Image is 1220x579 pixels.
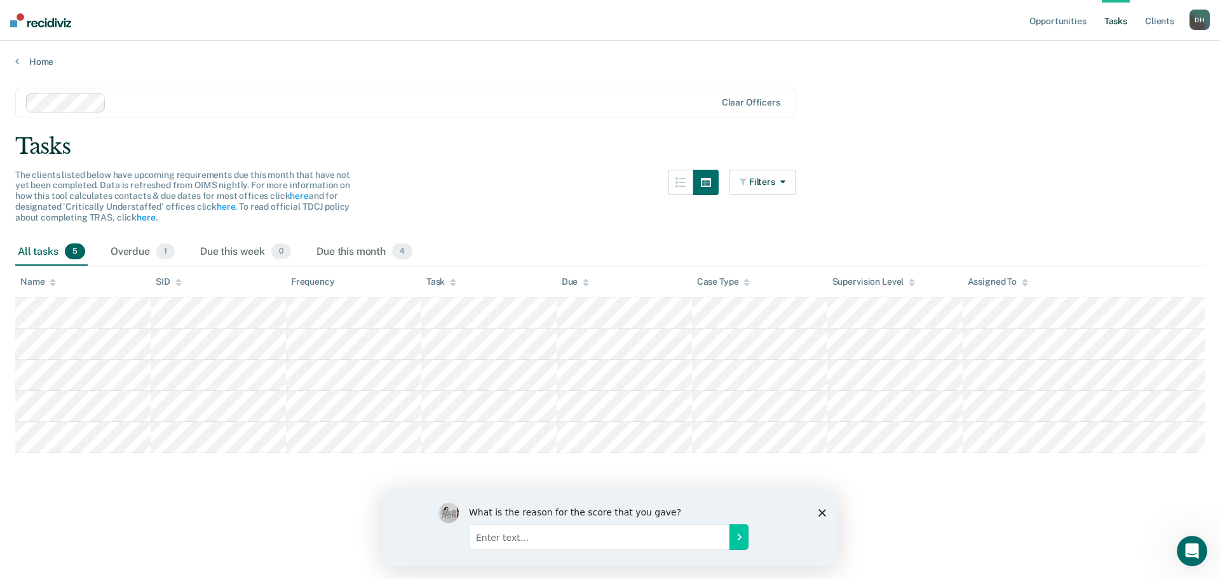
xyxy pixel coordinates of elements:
[15,56,1205,67] a: Home
[722,97,780,108] div: Clear officers
[291,276,335,287] div: Frequency
[108,238,177,266] div: Overdue1
[20,276,56,287] div: Name
[65,243,85,260] span: 5
[156,243,175,260] span: 1
[426,276,456,287] div: Task
[1177,536,1207,566] iframe: Intercom live chat
[1189,10,1210,30] div: D H
[832,276,916,287] div: Supervision Level
[383,490,837,566] iframe: Survey by Kim from Recidiviz
[15,170,350,222] span: The clients listed below have upcoming requirements due this month that have not yet been complet...
[137,212,155,222] a: here
[968,276,1028,287] div: Assigned To
[290,191,308,201] a: here
[10,13,71,27] img: Recidiviz
[217,201,235,212] a: here
[562,276,590,287] div: Due
[697,276,750,287] div: Case Type
[392,243,412,260] span: 4
[729,170,796,195] button: Filters
[1189,10,1210,30] button: DH
[15,133,1205,160] div: Tasks
[15,238,88,266] div: All tasks5
[271,243,291,260] span: 0
[198,238,294,266] div: Due this week0
[156,276,182,287] div: SID
[314,238,415,266] div: Due this month4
